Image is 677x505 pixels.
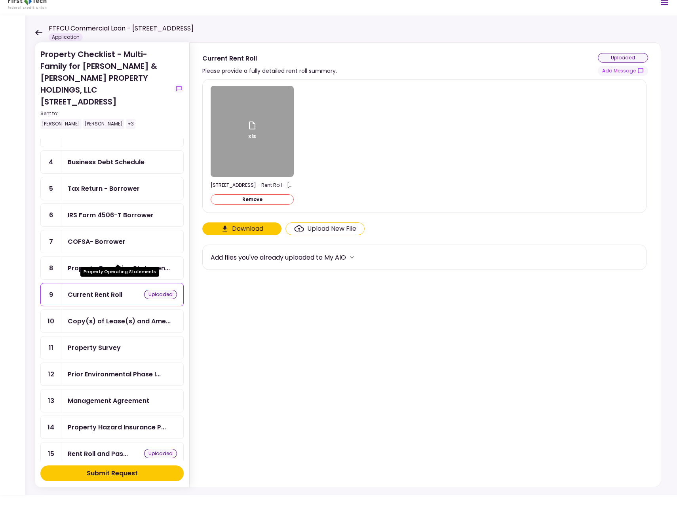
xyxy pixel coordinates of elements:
[41,389,61,412] div: 13
[40,119,82,129] div: [PERSON_NAME]
[41,310,61,332] div: 10
[40,442,184,465] a: 15Rent Roll and Past Due Affidavituploaded
[40,336,184,359] a: 11Property Survey
[211,252,346,262] div: Add files you've already uploaded to My AIO
[68,184,140,194] div: Tax Return - Borrower
[41,336,61,359] div: 11
[40,363,184,386] a: 12Prior Environmental Phase I and/or Phase II
[126,119,135,129] div: +3
[41,257,61,279] div: 8
[40,465,184,481] button: Submit Request
[41,416,61,439] div: 14
[174,84,184,93] button: show-messages
[40,177,184,200] a: 5Tax Return - Borrower
[40,416,184,439] a: 14Property Hazard Insurance Policy and Liability Insurance Policy
[68,396,149,406] div: Management Agreement
[598,53,648,63] div: uploaded
[598,66,648,76] button: show-messages
[144,449,177,458] div: uploaded
[40,230,184,253] a: 7COFSA- Borrower
[144,290,177,299] div: uploaded
[49,24,194,33] h1: FTFCU Commercial Loan - [STREET_ADDRESS]
[211,182,294,189] div: 513 E Caney St - Rent Roll - 07.22.25.xlsx
[189,42,661,487] div: Current Rent RollPlease provide a fully detailed rent roll summary.uploadedshow-messagesxls513 E ...
[68,422,166,432] div: Property Hazard Insurance Policy and Liability Insurance Policy
[49,33,83,41] div: Application
[80,267,159,277] div: Property Operating Statements
[40,283,184,306] a: 9Current Rent Rolluploaded
[41,363,61,385] div: 12
[40,256,184,280] a: 8Property Operating Statements
[346,251,358,263] button: more
[40,389,184,412] a: 13Management Agreement
[285,222,365,235] span: Click here to upload the required document
[68,210,154,220] div: IRS Form 4506-T Borrower
[68,343,121,353] div: Property Survey
[41,151,61,173] div: 4
[40,110,171,117] div: Sent to:
[40,150,184,174] a: 4Business Debt Schedule
[40,309,184,333] a: 10Copy(s) of Lease(s) and Amendment(s)
[40,48,171,129] div: Property Checklist - Multi-Family for [PERSON_NAME] & [PERSON_NAME] PROPERTY HOLDINGS, LLC [STREE...
[307,224,356,234] div: Upload New File
[211,194,294,205] button: Remove
[68,449,128,459] div: Rent Roll and Past Due Affidavit
[87,469,138,478] div: Submit Request
[83,119,124,129] div: [PERSON_NAME]
[41,204,61,226] div: 6
[202,222,281,235] button: Click here to download the document
[247,121,257,142] div: xls
[202,53,337,63] div: Current Rent Roll
[40,203,184,227] a: 6IRS Form 4506-T Borrower
[41,230,61,253] div: 7
[68,237,126,247] div: COFSA- Borrower
[41,283,61,306] div: 9
[68,263,170,273] div: Property Operating Statements
[68,157,145,167] div: Business Debt Schedule
[202,66,337,76] div: Please provide a fully detailed rent roll summary.
[41,442,61,465] div: 15
[68,369,161,379] div: Prior Environmental Phase I and/or Phase II
[41,177,61,200] div: 5
[68,290,122,300] div: Current Rent Roll
[68,316,171,326] div: Copy(s) of Lease(s) and Amendment(s)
